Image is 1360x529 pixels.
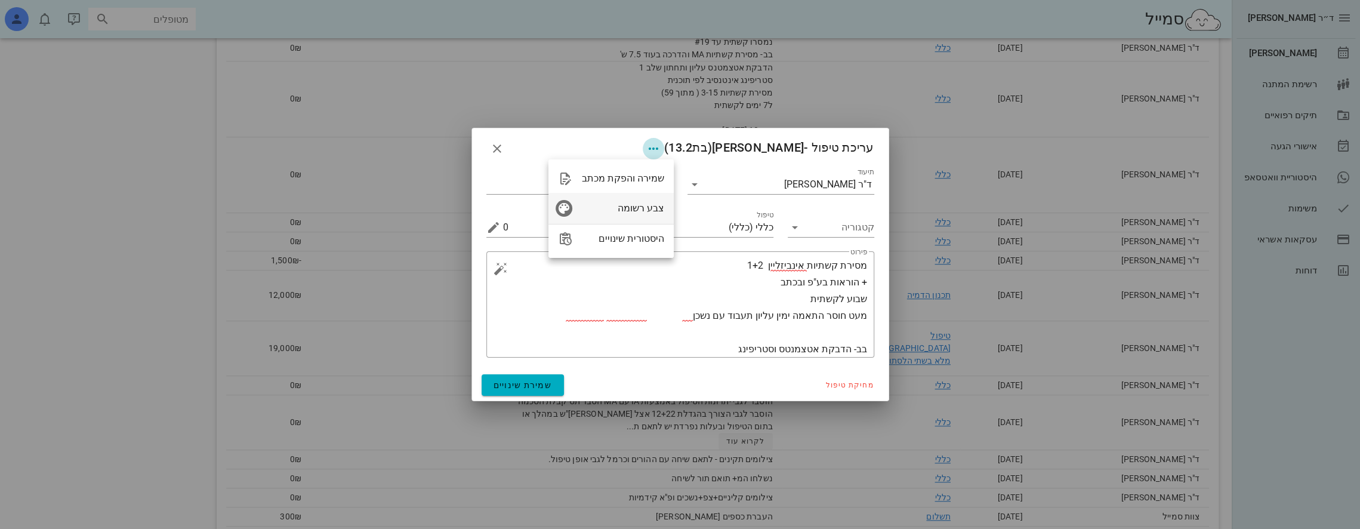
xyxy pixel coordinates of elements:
[482,374,565,396] button: שמירת שינויים
[582,173,664,184] div: שמירה והפקת מכתב
[850,248,867,257] label: פירוט
[548,193,674,224] div: צבע רשומה
[712,140,804,155] span: [PERSON_NAME]
[755,222,773,233] span: כללי
[582,233,664,244] div: היסטורית שינויים
[486,220,501,235] button: מחיר ₪ appended action
[668,140,692,155] span: 13.2
[821,377,879,393] button: מחיקת טיפול
[664,140,712,155] span: (בת )
[643,138,874,159] span: עריכת טיפול -
[494,380,553,390] span: שמירת שינויים
[582,202,664,214] div: צבע רשומה
[857,168,874,177] label: תיעוד
[784,179,872,190] div: ד"ר [PERSON_NAME]
[826,381,874,389] span: מחיקת טיפול
[757,211,773,220] label: טיפול
[729,222,753,233] span: (כללי)
[687,175,874,194] div: תיעודד"ר [PERSON_NAME]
